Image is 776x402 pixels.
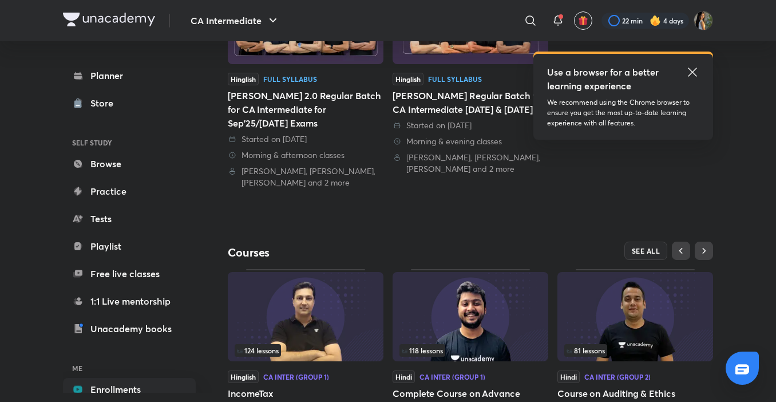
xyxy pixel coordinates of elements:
[578,15,588,26] img: avatar
[393,136,548,147] div: Morning & evening classes
[63,13,155,29] a: Company Logo
[419,373,485,380] div: CA Inter (Group 1)
[228,149,383,161] div: Morning & afternoon classes
[237,347,279,354] span: 124 lessons
[63,13,155,26] img: Company Logo
[228,89,383,130] div: [PERSON_NAME] 2.0 Regular Batch for CA Intermediate for Sep'25/[DATE] Exams
[393,371,415,383] span: Hindi
[228,165,383,188] div: Rahul Panchal, Nakul Katheria, Akhilesh Daga and 2 more
[393,272,548,361] img: Thumbnail
[584,373,651,380] div: CA Inter (Group 2)
[564,344,706,357] div: left
[650,15,661,26] img: streak
[228,387,383,400] h5: IncomeTax
[557,272,713,361] img: Thumbnail
[228,133,383,145] div: Started on 12 Aug 2024
[694,11,713,30] img: Bhumika
[63,317,196,340] a: Unacademy books
[574,11,592,30] button: avatar
[263,373,329,380] div: CA Inter (Group 1)
[393,152,548,175] div: Rahul Panchal, Nakul Katheria, Akhilesh Daga and 2 more
[263,76,317,82] div: Full Syllabus
[63,290,196,313] a: 1:1 Live mentorship
[90,96,120,110] div: Store
[228,73,259,85] span: Hinglish
[428,76,482,82] div: Full Syllabus
[567,347,605,354] span: 81 lessons
[184,9,287,32] button: CA Intermediate
[228,371,259,383] span: Hinglish
[63,235,196,258] a: Playlist
[63,133,196,152] h6: SELF STUDY
[399,344,541,357] div: left
[399,344,541,357] div: infocontainer
[228,245,470,260] h4: Courses
[557,371,580,383] span: Hindi
[63,180,196,203] a: Practice
[547,65,661,93] h5: Use a browser for a better learning experience
[399,344,541,357] div: infosection
[402,347,443,354] span: 118 lessons
[63,358,196,378] h6: ME
[63,64,196,87] a: Planner
[557,387,713,400] h5: Course on Auditing & Ethics
[564,344,706,357] div: infocontainer
[63,207,196,230] a: Tests
[235,344,377,357] div: infosection
[235,344,377,357] div: infocontainer
[547,97,699,128] p: We recommend using the Chrome browser to ensure you get the most up-to-date learning experience w...
[393,120,548,131] div: Started on 12 Nov 2024
[63,152,196,175] a: Browse
[228,272,383,361] img: Thumbnail
[632,247,660,255] span: SEE ALL
[63,378,196,401] a: Enrollments
[564,344,706,357] div: infosection
[393,73,423,85] span: Hinglish
[63,262,196,285] a: Free live classes
[624,242,668,260] button: SEE ALL
[63,92,196,115] a: Store
[235,344,377,357] div: left
[393,89,548,116] div: [PERSON_NAME] Regular Batch for CA Intermediate [DATE] & [DATE]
